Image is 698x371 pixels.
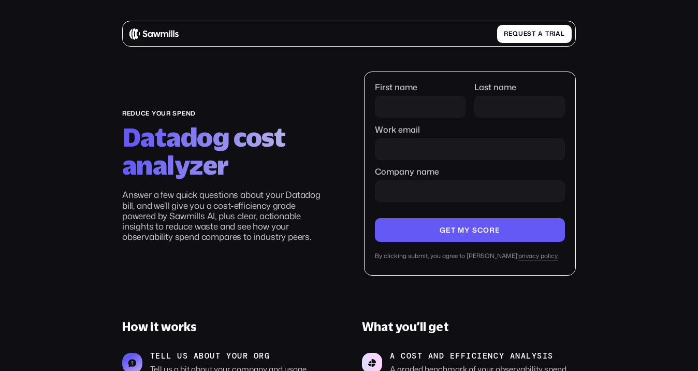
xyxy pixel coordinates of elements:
span: u [518,30,523,37]
span: a [556,30,561,37]
label: First name [375,82,466,92]
span: a [538,30,543,37]
span: t [545,30,549,37]
span: e [508,30,513,37]
h2: Datadog cost analyzer [122,123,329,180]
div: reduce your spend [122,110,329,117]
p: A cost and efficiency analysis [390,351,566,361]
span: q [513,30,518,37]
form: Company name [375,82,565,261]
span: l [561,30,565,37]
span: i [554,30,556,37]
label: Last name [474,82,565,92]
label: Work email [375,125,565,135]
h3: How it works [122,320,336,334]
a: privacy policy [518,252,558,261]
span: s [527,30,532,37]
a: Requestatrial [497,25,572,42]
h3: What you’ll get [362,320,576,334]
span: e [523,30,528,37]
div: By clicking submit, you agree to [PERSON_NAME]' . [375,252,565,261]
span: t [532,30,536,37]
label: Company name [375,167,565,177]
span: r [549,30,554,37]
p: tell us about your org [150,351,307,361]
p: Answer a few quick questions about your Datadog bill, and we’ll give you a cost-efficiency grade ... [122,190,329,242]
span: R [504,30,508,37]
